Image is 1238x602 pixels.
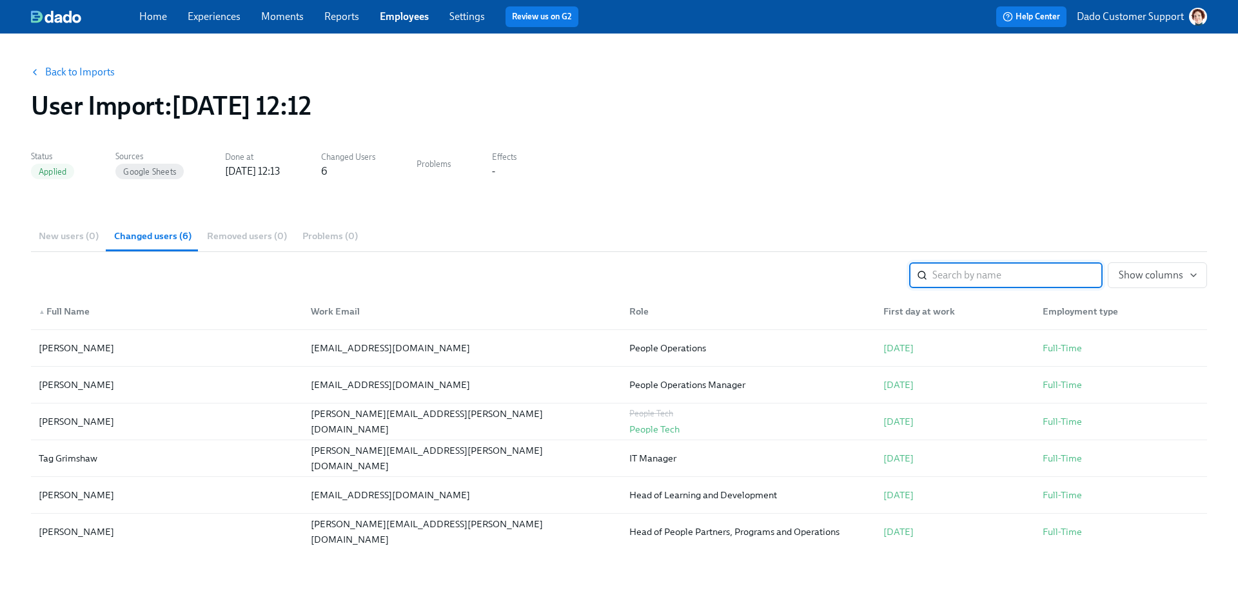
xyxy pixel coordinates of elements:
[1043,340,1199,356] div: Full-Time
[629,422,868,437] div: People Tech
[115,150,184,164] label: Sources
[1077,10,1184,24] p: Dado Customer Support
[449,10,485,23] a: Settings
[380,10,429,23] a: Employees
[311,340,614,356] div: [EMAIL_ADDRESS][DOMAIN_NAME]
[492,164,495,179] div: -
[629,487,868,503] div: Head of Learning and Development
[311,377,614,393] div: [EMAIL_ADDRESS][DOMAIN_NAME]
[506,6,578,27] button: Review us on G2
[34,304,300,319] div: Full Name
[1189,8,1207,26] img: AATXAJw-nxTkv1ws5kLOi-TQIsf862R-bs_0p3UQSuGH=s96-c
[225,150,280,164] label: Done at
[311,443,614,474] div: [PERSON_NAME][EMAIL_ADDRESS][PERSON_NAME][DOMAIN_NAME]
[1032,298,1204,324] div: Employment type
[31,167,74,177] span: Applied
[225,164,280,179] div: [DATE] 12:13
[1077,8,1207,26] button: Dado Customer Support
[300,298,619,324] div: Work Email
[629,340,868,356] div: People Operations
[321,150,375,164] label: Changed Users
[1043,487,1199,503] div: Full-Time
[139,10,167,23] a: Home
[321,164,328,179] div: 6
[39,414,295,429] div: [PERSON_NAME]
[878,304,1032,319] div: First day at work
[1119,269,1196,282] span: Show columns
[932,262,1103,288] input: Search by name
[624,304,873,319] div: Role
[306,304,619,319] div: Work Email
[883,377,1027,393] div: [DATE]
[23,59,124,85] button: Back to Imports
[512,10,572,23] a: Review us on G2
[34,298,300,324] div: ▲Full Name
[492,150,516,164] label: Effects
[39,340,295,356] div: [PERSON_NAME]
[619,298,873,324] div: Role
[1043,377,1199,393] div: Full-Time
[883,524,1027,539] div: [DATE]
[629,377,868,393] div: People Operations Manager
[188,10,241,23] a: Experiences
[873,298,1032,324] div: First day at work
[1037,304,1204,319] div: Employment type
[1043,414,1199,429] div: Full-Time
[115,167,184,177] span: Google Sheets
[883,451,1027,466] div: [DATE]
[1043,524,1199,539] div: Full-Time
[629,524,868,539] div: Head of People Partners, Programs and Operations
[39,524,295,539] div: [PERSON_NAME]
[31,10,139,23] a: dado
[45,66,115,79] a: Back to Imports
[1043,451,1199,466] div: Full-Time
[883,487,1027,503] div: [DATE]
[417,157,451,171] label: Problems
[629,451,868,466] div: IT Manager
[39,451,295,466] div: Tag Grimshaw
[996,6,1066,27] button: Help Center
[311,516,614,547] div: [PERSON_NAME][EMAIL_ADDRESS][PERSON_NAME][DOMAIN_NAME]
[883,340,1027,356] div: [DATE]
[31,10,81,23] img: dado
[39,309,45,315] span: ▲
[1003,10,1060,23] span: Help Center
[114,229,192,244] span: Changed users (6)
[311,487,614,503] div: [EMAIL_ADDRESS][DOMAIN_NAME]
[39,377,295,393] div: [PERSON_NAME]
[324,10,359,23] a: Reports
[31,150,74,164] label: Status
[39,487,295,503] div: [PERSON_NAME]
[629,406,868,422] div: People Tech
[31,90,311,121] h1: User Import : [DATE] 12:12
[883,414,1027,429] div: [DATE]
[311,406,614,437] div: [PERSON_NAME][EMAIL_ADDRESS][PERSON_NAME][DOMAIN_NAME]
[1108,262,1207,288] button: Show columns
[261,10,304,23] a: Moments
